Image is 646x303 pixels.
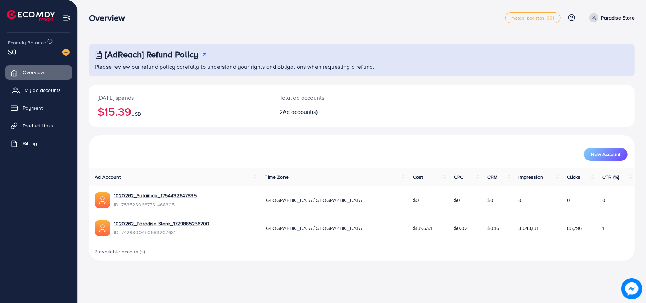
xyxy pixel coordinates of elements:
span: Clicks [567,173,581,181]
a: Payment [5,101,72,115]
span: metap_pakistan_001 [511,16,554,20]
span: CTR (%) [602,173,619,181]
span: 1 [602,225,604,232]
img: image [621,278,642,299]
span: $0 [487,197,493,204]
span: $0 [8,46,16,57]
p: Total ad accounts [280,93,399,102]
a: metap_pakistan_001 [505,12,561,23]
span: CPM [487,173,497,181]
a: 1020262_Sulaiman_1754432647835 [114,192,197,199]
span: Impression [519,173,543,181]
span: [GEOGRAPHIC_DATA]/[GEOGRAPHIC_DATA] [265,225,364,232]
img: image [62,49,70,56]
span: Time Zone [265,173,289,181]
span: ID: 7535230667731468305 [114,201,197,208]
span: 0 [519,197,522,204]
span: $0 [454,197,460,204]
span: Ecomdy Balance [8,39,46,46]
span: $0.02 [454,225,468,232]
span: Overview [23,69,44,76]
p: [DATE] spends [98,93,263,102]
a: Billing [5,136,72,150]
span: 86,796 [567,225,582,232]
span: Billing [23,140,37,147]
a: 1020262_Paradise Store_1729885236700 [114,220,210,227]
span: USD [131,110,141,117]
span: $1396.91 [413,225,432,232]
a: Overview [5,65,72,79]
p: Please review our refund policy carefully to understand your rights and obligations when requesti... [95,62,630,71]
span: My ad accounts [24,87,61,94]
img: ic-ads-acc.e4c84228.svg [95,192,110,208]
p: Paradise Store [601,13,635,22]
button: New Account [584,148,628,161]
h3: Overview [89,13,131,23]
h3: [AdReach] Refund Policy [105,49,199,60]
span: 0 [602,197,606,204]
a: My ad accounts [5,83,72,97]
span: [GEOGRAPHIC_DATA]/[GEOGRAPHIC_DATA] [265,197,364,204]
a: Paradise Store [586,13,635,22]
span: 2 available account(s) [95,248,145,255]
span: Ad Account [95,173,121,181]
span: $0.16 [487,225,499,232]
span: Product Links [23,122,53,129]
h2: 2 [280,109,399,115]
span: 0 [567,197,570,204]
span: ID: 7429800450683207681 [114,229,210,236]
span: CPC [454,173,463,181]
span: New Account [591,152,620,157]
span: 8,648,131 [519,225,539,232]
span: $0 [413,197,419,204]
span: Payment [23,104,43,111]
span: Ad account(s) [283,108,318,116]
img: logo [7,10,55,21]
a: Product Links [5,119,72,133]
img: ic-ads-acc.e4c84228.svg [95,220,110,236]
span: Cost [413,173,423,181]
img: menu [62,13,71,22]
h2: $15.39 [98,105,263,118]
